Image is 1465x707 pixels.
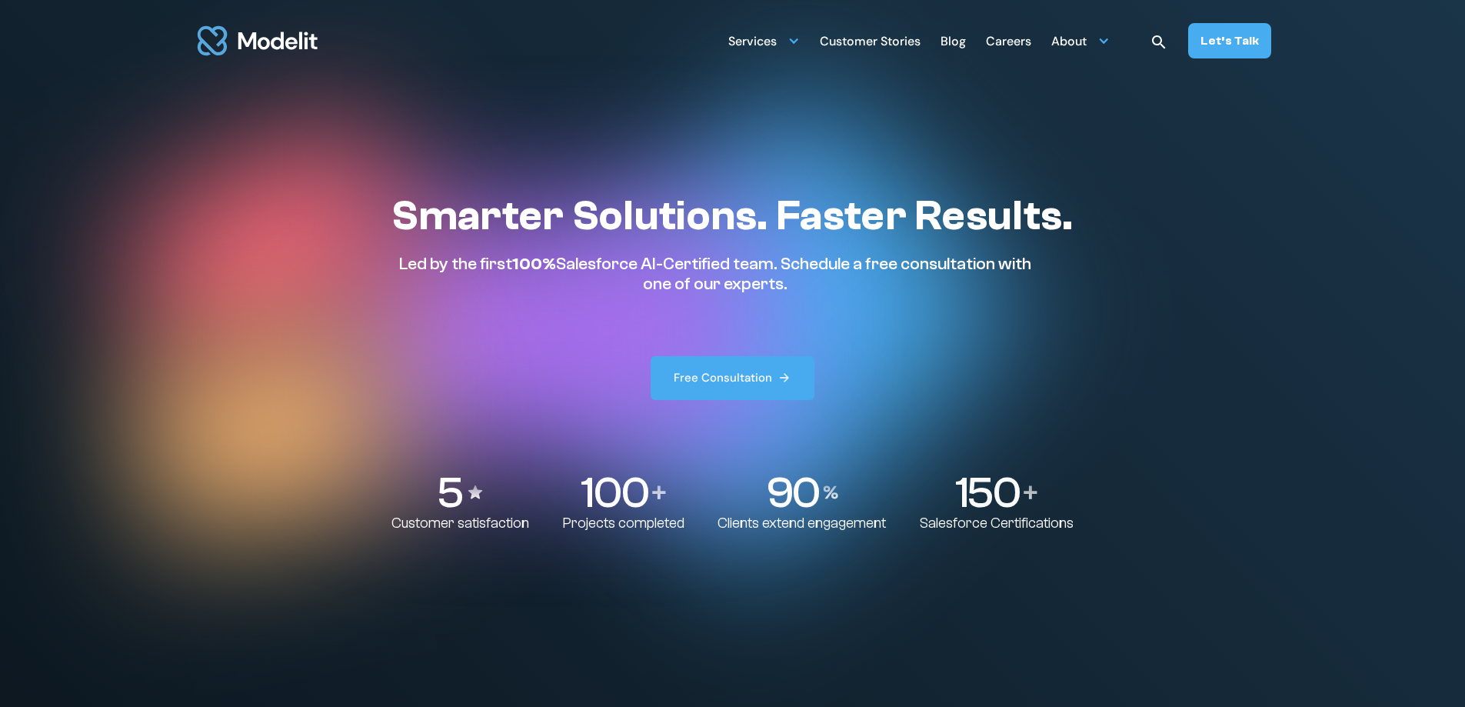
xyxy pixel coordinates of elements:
[195,17,321,65] a: home
[728,25,800,55] div: Services
[1024,485,1037,499] img: Plus
[391,515,529,532] p: Customer satisfaction
[1188,23,1271,58] a: Let’s Talk
[674,370,772,386] div: Free Consultation
[1200,32,1259,49] div: Let’s Talk
[391,191,1073,242] h1: Smarter Solutions. Faster Results.
[823,485,838,499] img: Percentage
[563,515,684,532] p: Projects completed
[941,28,966,58] div: Blog
[820,28,921,58] div: Customer Stories
[820,25,921,55] a: Customer Stories
[1051,25,1110,55] div: About
[512,254,556,274] span: 100%
[728,28,777,58] div: Services
[466,483,484,502] img: Stars
[651,356,815,400] a: Free Consultation
[955,471,1019,515] p: 150
[195,17,321,65] img: modelit logo
[581,471,648,515] p: 100
[1051,28,1087,58] div: About
[986,28,1031,58] div: Careers
[777,371,791,385] img: arrow right
[920,515,1074,532] p: Salesforce Certifications
[718,515,886,532] p: Clients extend engagement
[391,254,1039,295] p: Led by the first Salesforce AI-Certified team. Schedule a free consultation with one of our experts.
[766,471,818,515] p: 90
[941,25,966,55] a: Blog
[986,25,1031,55] a: Careers
[437,471,461,515] p: 5
[652,485,666,499] img: Plus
